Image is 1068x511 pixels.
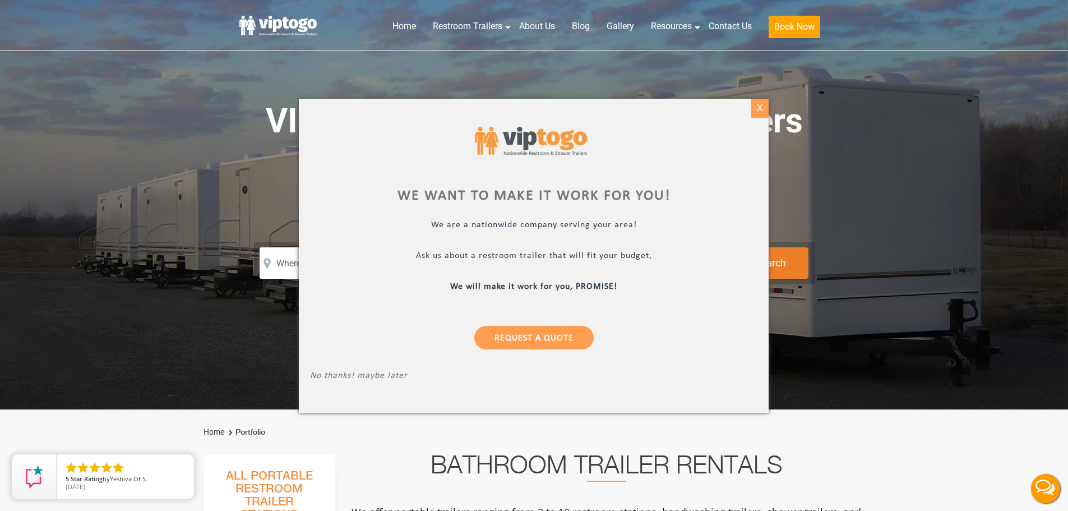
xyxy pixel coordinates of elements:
div: X [751,99,769,118]
span: 5 [66,475,69,483]
a: Request a Quote [474,325,594,349]
img: viptogo logo [475,127,587,155]
li:  [64,461,78,475]
span: Yeshiva Of S. [110,475,147,483]
li:  [112,461,125,475]
span: Star Rating [71,475,103,483]
p: Ask us about a restroom trailer that will fit your budget, [310,250,757,263]
li:  [76,461,90,475]
li:  [88,461,101,475]
img: Review Rating [23,466,45,488]
li:  [100,461,113,475]
p: No thanks! maybe later [310,370,757,383]
span: by [66,476,185,484]
button: Live Chat [1023,466,1068,511]
div: We want to make it work for you! [310,189,757,202]
p: We are a nationwide company serving your area! [310,219,757,232]
span: [DATE] [66,482,85,491]
b: We will make it work for you, PROMISE! [451,282,618,291]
